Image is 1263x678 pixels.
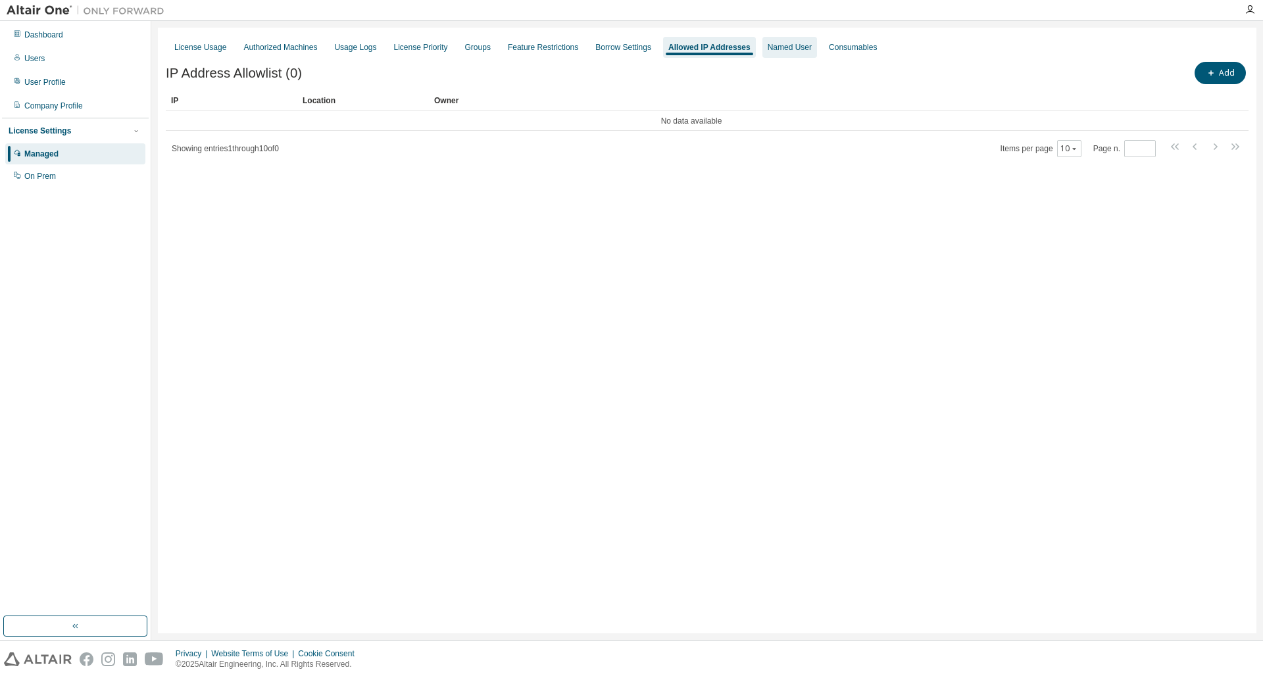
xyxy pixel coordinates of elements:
[171,90,292,111] div: IP
[7,4,171,17] img: Altair One
[768,42,812,53] div: Named User
[298,648,362,659] div: Cookie Consent
[24,53,45,64] div: Users
[145,652,164,666] img: youtube.svg
[508,42,578,53] div: Feature Restrictions
[334,42,376,53] div: Usage Logs
[24,30,63,40] div: Dashboard
[434,90,1212,111] div: Owner
[211,648,298,659] div: Website Terms of Use
[303,90,424,111] div: Location
[24,77,66,87] div: User Profile
[1060,143,1078,154] button: 10
[174,42,226,53] div: License Usage
[172,144,279,153] span: Showing entries 1 through 10 of 0
[668,42,751,53] div: Allowed IP Addresses
[1195,62,1246,84] button: Add
[829,42,877,53] div: Consumables
[123,652,137,666] img: linkedin.svg
[24,149,59,159] div: Managed
[9,126,71,136] div: License Settings
[1001,140,1081,157] span: Items per page
[166,66,302,81] span: IP Address Allowlist (0)
[80,652,93,666] img: facebook.svg
[595,42,651,53] div: Borrow Settings
[394,42,448,53] div: License Priority
[166,111,1217,131] td: No data available
[24,171,56,182] div: On Prem
[176,659,362,670] p: © 2025 Altair Engineering, Inc. All Rights Reserved.
[1093,140,1156,157] span: Page n.
[24,101,83,111] div: Company Profile
[4,652,72,666] img: altair_logo.svg
[176,648,211,659] div: Privacy
[101,652,115,666] img: instagram.svg
[243,42,317,53] div: Authorized Machines
[465,42,491,53] div: Groups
